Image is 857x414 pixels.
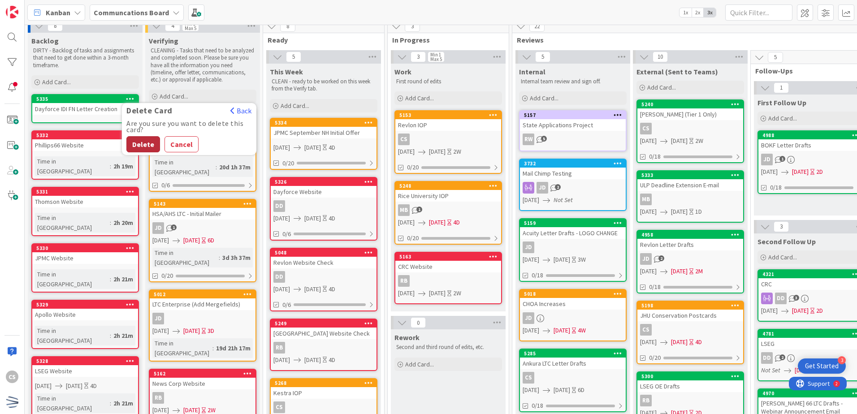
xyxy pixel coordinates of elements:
[6,6,18,18] img: Visit kanbanzone.com
[792,306,809,315] span: [DATE]
[520,312,626,324] div: JD
[150,370,255,378] div: 5162
[453,147,461,156] div: 2W
[407,233,419,243] span: 0/20
[329,143,335,152] div: 4D
[411,52,426,62] span: 3
[282,300,291,310] span: 0/6
[35,213,110,233] div: Time in [GEOGRAPHIC_DATA]
[32,357,138,365] div: 5328
[150,222,255,234] div: JD
[275,320,377,327] div: 5249
[429,218,446,227] span: [DATE]
[641,302,743,309] div: 5198
[32,131,138,151] div: 5332Phillips66 Website
[395,111,501,131] div: 5153Revlon IOP
[164,136,199,152] button: Cancel
[273,200,285,212] div: DD
[32,301,138,309] div: 5329
[523,195,539,205] span: [DATE]
[398,289,415,298] span: [DATE]
[671,267,688,276] span: [DATE]
[273,143,290,152] span: [DATE]
[637,231,743,250] div: 4958Revlon Letter Drafts
[110,161,111,171] span: :
[304,214,321,223] span: [DATE]
[637,108,743,120] div: [PERSON_NAME] (Tier 1 Only)
[649,282,661,292] span: 0/18
[578,326,586,335] div: 4W
[165,21,180,31] span: 4
[272,78,376,93] p: CLEAN - ready to be worked on this week from the Verify tab.
[150,208,255,220] div: HSA/AHS LTC - Initial Mailer
[152,222,164,234] div: JD
[524,291,626,297] div: 5018
[32,95,138,103] div: 5335Delete CardBackAre you sure you want to delete this card?DeleteCancel
[185,26,196,30] div: Max 5
[32,309,138,320] div: Apollo Website
[520,111,626,119] div: 5157
[111,161,135,171] div: 2h 19m
[523,134,534,145] div: RW
[32,188,138,207] div: 5331Thomson Website
[275,250,377,256] div: 5048
[183,236,200,245] span: [DATE]
[395,190,501,202] div: Rice University IOP
[757,98,806,107] span: First Follow Up
[637,372,743,380] div: 5300
[671,337,688,347] span: [DATE]
[32,196,138,207] div: Thomson Website
[111,274,135,284] div: 2h 21m
[658,255,664,261] span: 2
[111,218,135,228] div: 2h 20m
[725,4,792,21] input: Quick Filter...
[520,182,626,194] div: JD
[271,401,377,413] div: CS
[32,244,138,264] div: 5330JPMC Website
[271,178,377,186] div: 5326
[521,78,625,85] p: Internal team review and sign off.
[793,295,799,301] span: 3
[637,171,743,179] div: 5333
[429,289,446,298] span: [DATE]
[695,267,703,276] div: 2M
[216,162,217,172] span: :
[35,326,110,345] div: Time in [GEOGRAPHIC_DATA]
[396,78,500,85] p: First round of edits
[640,136,657,146] span: [DATE]
[6,396,18,408] img: avatar
[171,224,177,230] span: 1
[520,134,626,145] div: RW
[520,349,626,358] div: 5285
[774,221,789,232] span: 3
[230,106,252,116] button: Back
[152,157,216,177] div: Time in [GEOGRAPHIC_DATA]
[110,218,111,228] span: :
[271,379,377,387] div: 5268
[524,112,626,118] div: 5157
[152,313,164,324] div: JD
[271,178,377,198] div: 5326Dayforce Website
[637,179,743,191] div: ULP Deadline Extension E-mail
[520,119,626,131] div: State Applications Project
[637,100,743,120] div: 5240[PERSON_NAME] (Tier 1 Only)
[150,392,255,404] div: RB
[394,333,420,342] span: Rework
[110,274,111,284] span: :
[271,200,377,212] div: DD
[541,136,547,142] span: 5
[529,21,545,32] span: 22
[32,188,138,196] div: 5331
[268,35,373,44] span: Ready
[405,360,434,368] span: Add Card...
[32,139,138,151] div: Phillips66 Website
[770,183,782,192] span: 0/18
[304,285,321,294] span: [DATE]
[150,290,255,310] div: 5012LTC Enterprise (Add Mergefields)
[398,218,415,227] span: [DATE]
[520,160,626,168] div: 3732
[32,103,138,115] div: Dayforce IDI FN Letter Creation
[453,289,461,298] div: 2W
[304,143,321,152] span: [DATE]
[637,302,743,310] div: 5198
